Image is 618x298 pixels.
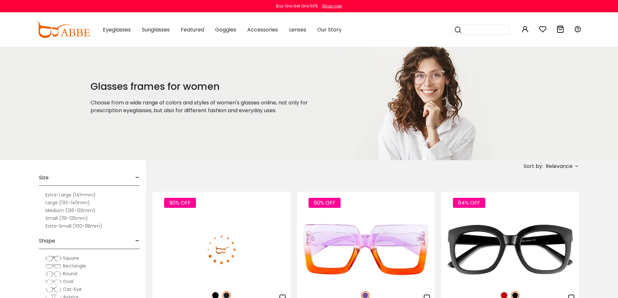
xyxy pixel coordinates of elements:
div: Shop now [322,3,342,9]
p: Choose from a wide range of colors and styles of women's glasses online, not only for prescriptio... [91,99,327,114]
span: Square [63,255,79,261]
span: Cat-Eye [63,286,82,292]
img: Rectangle.png [45,263,62,269]
h1: Glasses frames for women [91,81,327,92]
img: Square.png [45,255,62,262]
label: Medium (126-132mm) [45,207,95,214]
span: Our Story [317,26,342,33]
span: Sunglasses [142,26,170,33]
img: Oval.png [45,279,62,285]
img: abbeglasses.com [37,22,90,38]
span: Relevance [546,161,573,172]
span: 64% OFF [453,198,485,208]
img: Matte-black Youngitive - Plastic ,Adjust Nose Pads [152,215,290,284]
span: Featured [181,26,204,33]
span: Size [39,170,49,185]
span: Sort by: [524,162,543,170]
label: Extra-Small (100-118mm) [45,222,102,230]
span: Lenses [289,26,306,33]
span: Rectangle [63,263,86,269]
div: Buy One Get One 50% [276,3,318,9]
img: Purple Spark - Plastic ,Universal Bridge Fit [297,215,435,284]
img: Black Gala - Plastic ,Universal Bridge Fit [441,215,579,284]
img: glasses frames for women [343,47,507,160]
span: Shape [39,233,55,249]
span: Accessories [247,26,278,33]
span: Eyeglasses [103,26,131,33]
label: Large (133-140mm) [45,199,90,207]
span: 90% OFF [164,198,196,208]
a: Shop now [319,3,342,9]
span: - [135,233,139,249]
img: Cat-Eye.png [45,286,62,293]
label: Small (119-125mm) [45,214,88,222]
span: Round [63,270,77,277]
span: Oval [63,278,73,285]
span: Goggles [215,26,236,33]
img: Round.png [45,271,62,277]
span: 50% OFF [309,198,341,208]
label: Extra-Large (141+mm) [45,191,96,199]
span: - [135,170,139,185]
